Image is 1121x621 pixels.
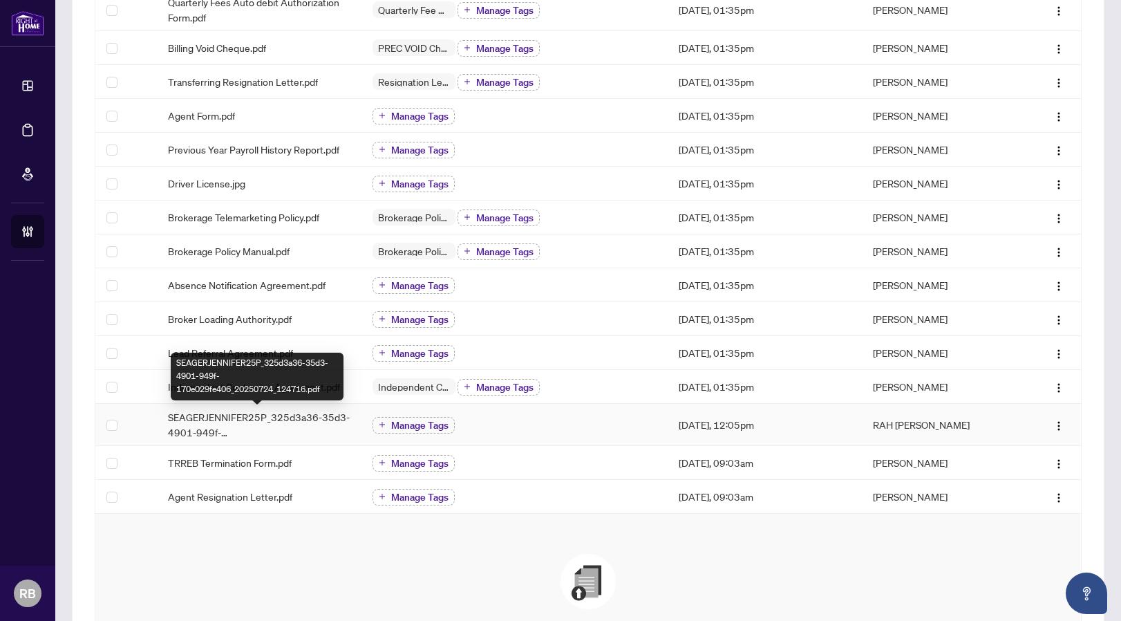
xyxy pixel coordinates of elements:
button: Manage Tags [458,74,540,91]
img: Logo [1053,213,1064,224]
button: Logo [1048,342,1070,364]
button: Logo [1048,206,1070,228]
button: Manage Tags [373,277,455,294]
span: PREC VOID Cheque [373,43,455,53]
span: RB [19,584,36,603]
button: Manage Tags [458,2,540,19]
span: Agent Form.pdf [168,108,235,123]
button: Manage Tags [373,176,455,192]
td: [DATE], 01:35pm [668,167,862,201]
span: Brokerage Policy Manual.pdf [168,243,290,259]
button: Manage Tags [373,142,455,158]
button: Logo [1048,172,1070,194]
span: Driver License.jpg [168,176,245,191]
td: [DATE], 01:35pm [668,201,862,234]
td: [DATE], 01:35pm [668,31,862,65]
span: Manage Tags [476,44,534,53]
span: SEAGERJENNIFER25P_325d3a36-35d3-4901-949f-170e029fe406_20250724_124716.pdf [168,409,350,440]
span: Quarterly Fee Auto-Debit Authorization [373,5,455,15]
span: plus [379,421,386,428]
span: Manage Tags [391,281,449,290]
span: plus [379,112,386,119]
button: Manage Tags [458,210,540,226]
button: Manage Tags [373,455,455,472]
td: [PERSON_NAME] [862,167,1015,201]
button: Logo [1048,376,1070,398]
span: plus [464,78,471,85]
img: Logo [1053,492,1064,503]
button: Open asap [1066,573,1107,614]
img: Logo [1053,77,1064,89]
img: Logo [1053,145,1064,156]
span: Manage Tags [476,77,534,87]
button: Manage Tags [373,311,455,328]
span: Manage Tags [476,382,534,392]
img: Logo [1053,281,1064,292]
button: Manage Tags [373,417,455,434]
td: [DATE], 09:03am [668,446,862,480]
span: Manage Tags [391,420,449,430]
img: Logo [1053,420,1064,432]
span: Manage Tags [476,247,534,257]
td: [DATE], 01:35pm [668,65,862,99]
td: [PERSON_NAME] [862,65,1015,99]
td: [DATE], 12:05pm [668,404,862,446]
img: logo [11,10,44,36]
img: Logo [1053,179,1064,190]
span: Previous Year Payroll History Report.pdf [168,142,339,157]
span: Brokerage Policy Manual [373,246,455,256]
span: plus [464,44,471,51]
span: Manage Tags [391,179,449,189]
td: [DATE], 01:35pm [668,133,862,167]
td: [PERSON_NAME] [862,31,1015,65]
span: Manage Tags [391,111,449,121]
span: TRREB Termination Form.pdf [168,455,292,470]
img: File Upload [560,554,616,609]
img: Logo [1053,349,1064,360]
span: Manage Tags [391,349,449,358]
td: [PERSON_NAME] [862,99,1015,133]
button: Logo [1048,240,1070,262]
span: plus [379,180,386,187]
span: Independent Contractor Agreement.pdf [168,379,340,394]
div: SEAGERJENNIFER25P_325d3a36-35d3-4901-949f-170e029fe406_20250724_124716.pdf [171,353,343,400]
img: Logo [1053,44,1064,55]
button: Logo [1048,414,1070,436]
td: [DATE], 01:35pm [668,234,862,268]
button: Logo [1048,104,1070,127]
span: Brokerage Policy Manual [373,212,455,222]
span: Resignation Letter (From previous Brokerage) [373,77,455,86]
span: Manage Tags [391,315,449,324]
button: Manage Tags [458,243,540,260]
button: Logo [1048,274,1070,296]
span: Independent Contractor Agreement [373,382,455,391]
span: Brokerage Telemarketing Policy.pdf [168,210,319,225]
span: plus [379,459,386,466]
td: [PERSON_NAME] [862,268,1015,302]
td: [DATE], 01:35pm [668,370,862,404]
span: plus [379,493,386,500]
span: Absence Notification Agreement.pdf [168,277,326,293]
button: Manage Tags [458,40,540,57]
img: Logo [1053,458,1064,470]
button: Logo [1048,37,1070,59]
span: plus [379,349,386,356]
td: [PERSON_NAME] [862,133,1015,167]
button: Manage Tags [373,489,455,506]
button: Logo [1048,452,1070,474]
span: plus [464,214,471,221]
td: [PERSON_NAME] [862,480,1015,514]
span: plus [379,281,386,288]
span: Manage Tags [391,492,449,502]
span: Broker Loading Authority.pdf [168,311,292,326]
td: [DATE], 09:03am [668,480,862,514]
img: Logo [1053,111,1064,122]
span: plus [379,146,386,153]
td: [DATE], 01:35pm [668,302,862,336]
td: [DATE], 01:35pm [668,99,862,133]
span: plus [464,6,471,13]
span: Transferring Resignation Letter.pdf [168,74,318,89]
td: [DATE], 01:35pm [668,336,862,370]
span: Manage Tags [476,6,534,15]
td: [PERSON_NAME] [862,446,1015,480]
